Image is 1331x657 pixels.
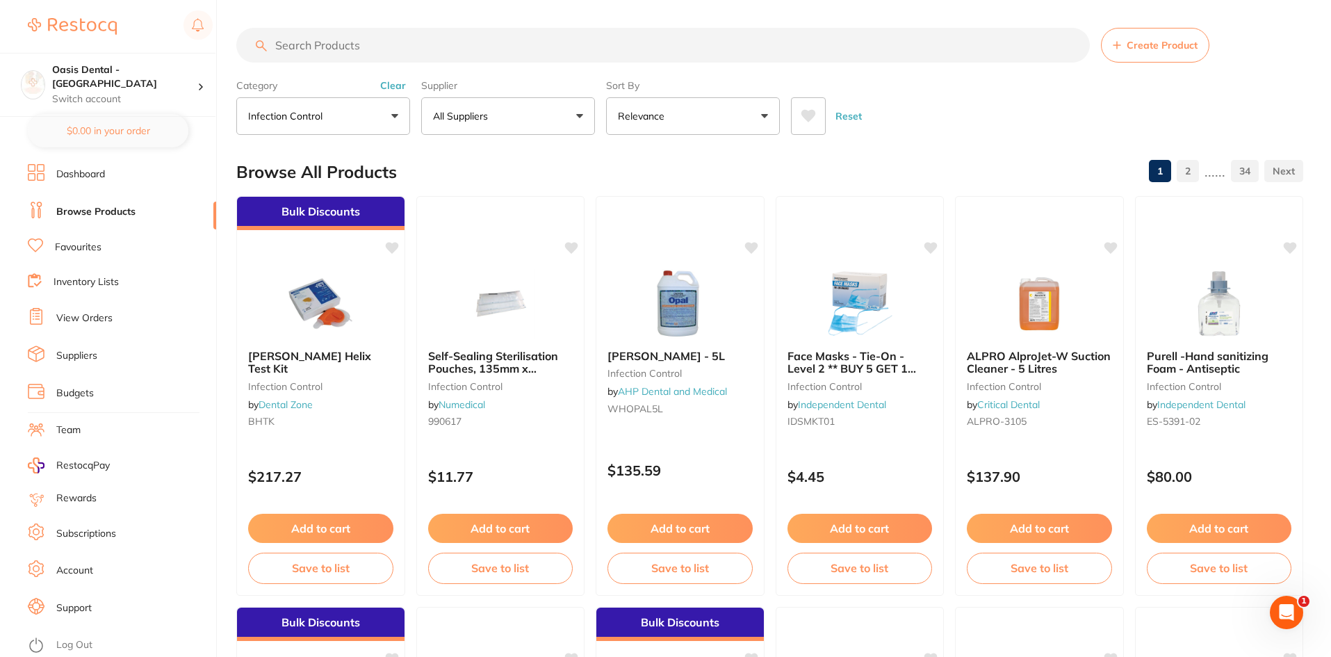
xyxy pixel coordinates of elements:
[376,79,410,92] button: Clear
[1147,469,1292,485] p: $80.00
[618,385,727,398] a: AHP Dental and Medical
[596,608,764,641] div: Bulk Discounts
[54,275,119,289] a: Inventory Lists
[607,368,753,379] small: infection control
[28,635,212,657] button: Log Out
[56,527,116,541] a: Subscriptions
[1174,269,1264,339] img: Purell -Hand sanitizing Foam - Antiseptic
[275,269,366,339] img: Browne Helix Test Kit
[1127,40,1198,51] span: Create Product
[1147,398,1246,411] span: by
[248,398,313,411] span: by
[56,387,94,400] a: Budgets
[28,10,117,42] a: Restocq Logo
[994,269,1084,339] img: ALPRO AlproJet-W Suction Cleaner - 5 Litres
[56,564,93,578] a: Account
[259,398,313,411] a: Dental Zone
[428,381,573,392] small: infection control
[607,403,663,415] span: WHOPAL5L
[1147,553,1292,583] button: Save to list
[967,349,1111,375] span: ALPRO AlproJet-W Suction Cleaner - 5 Litres
[236,28,1090,63] input: Search Products
[52,92,197,106] p: Switch account
[967,381,1112,392] small: infection control
[967,553,1112,583] button: Save to list
[52,63,197,90] h4: Oasis Dental - Brighton
[428,398,485,411] span: by
[1149,157,1171,185] a: 1
[248,415,275,428] span: BHTK
[248,350,393,375] b: Browne Helix Test Kit
[248,469,393,485] p: $217.27
[248,349,371,375] span: [PERSON_NAME] Helix Test Kit
[56,638,92,652] a: Log Out
[56,311,113,325] a: View Orders
[1231,157,1259,185] a: 34
[787,415,835,428] span: IDSMKT01
[787,398,886,411] span: by
[433,109,493,123] p: All Suppliers
[428,350,573,375] b: Self-Sealing Sterilisation Pouches, 135mm x 260mm.
[56,349,97,363] a: Suppliers
[831,97,866,135] button: Reset
[1147,349,1268,375] span: Purell -Hand sanitizing Foam - Antiseptic
[787,350,933,375] b: Face Masks - Tie-On - Level 2 ** BUY 5 GET 1 FREE, BUY 30 GET 10 FREE**
[248,109,328,123] p: infection control
[28,18,117,35] img: Restocq Logo
[248,381,393,392] small: Infection Control
[248,553,393,583] button: Save to list
[56,168,105,181] a: Dashboard
[967,514,1112,543] button: Add to cart
[967,469,1112,485] p: $137.90
[967,350,1112,375] b: ALPRO AlproJet-W Suction Cleaner - 5 Litres
[56,423,81,437] a: Team
[1101,28,1209,63] button: Create Product
[977,398,1040,411] a: Critical Dental
[56,205,136,219] a: Browse Products
[1205,163,1225,179] p: ......
[237,197,405,230] div: Bulk Discounts
[607,553,753,583] button: Save to list
[606,97,780,135] button: Relevance
[607,349,725,363] span: [PERSON_NAME] - 5L
[236,163,397,182] h2: Browse All Products
[455,269,546,339] img: Self-Sealing Sterilisation Pouches, 135mm x 260mm.
[1147,350,1292,375] b: Purell -Hand sanitizing Foam - Antiseptic
[607,462,753,478] p: $135.59
[787,553,933,583] button: Save to list
[787,381,933,392] small: infection control
[236,79,410,92] label: Category
[1147,514,1292,543] button: Add to cart
[428,415,462,428] span: 990617
[22,71,44,94] img: Oasis Dental - Brighton
[607,385,727,398] span: by
[428,349,558,389] span: Self-Sealing Sterilisation Pouches, 135mm x 260mm.
[618,109,670,123] p: Relevance
[967,415,1027,428] span: ALPRO-3105
[28,114,188,147] button: $0.00 in your order
[56,459,110,473] span: RestocqPay
[1177,157,1199,185] a: 2
[635,269,725,339] img: Whiteley Opal - 5L
[428,553,573,583] button: Save to list
[798,398,886,411] a: Independent Dental
[787,349,916,401] span: Face Masks - Tie-On - Level 2 ** BUY 5 GET 1 FREE, BUY 30 GET 10 FREE**
[1270,596,1303,629] iframe: Intercom live chat
[56,601,92,615] a: Support
[607,514,753,543] button: Add to cart
[606,79,780,92] label: Sort By
[248,514,393,543] button: Add to cart
[56,492,97,505] a: Rewards
[787,514,933,543] button: Add to cart
[439,398,485,411] a: Numedical
[1298,596,1309,607] span: 1
[421,97,595,135] button: All Suppliers
[1147,415,1200,428] span: ES-5391-02
[28,457,110,473] a: RestocqPay
[787,469,933,485] p: $4.45
[815,269,905,339] img: Face Masks - Tie-On - Level 2 ** BUY 5 GET 1 FREE, BUY 30 GET 10 FREE**
[428,469,573,485] p: $11.77
[1147,381,1292,392] small: infection control
[428,514,573,543] button: Add to cart
[237,608,405,641] div: Bulk Discounts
